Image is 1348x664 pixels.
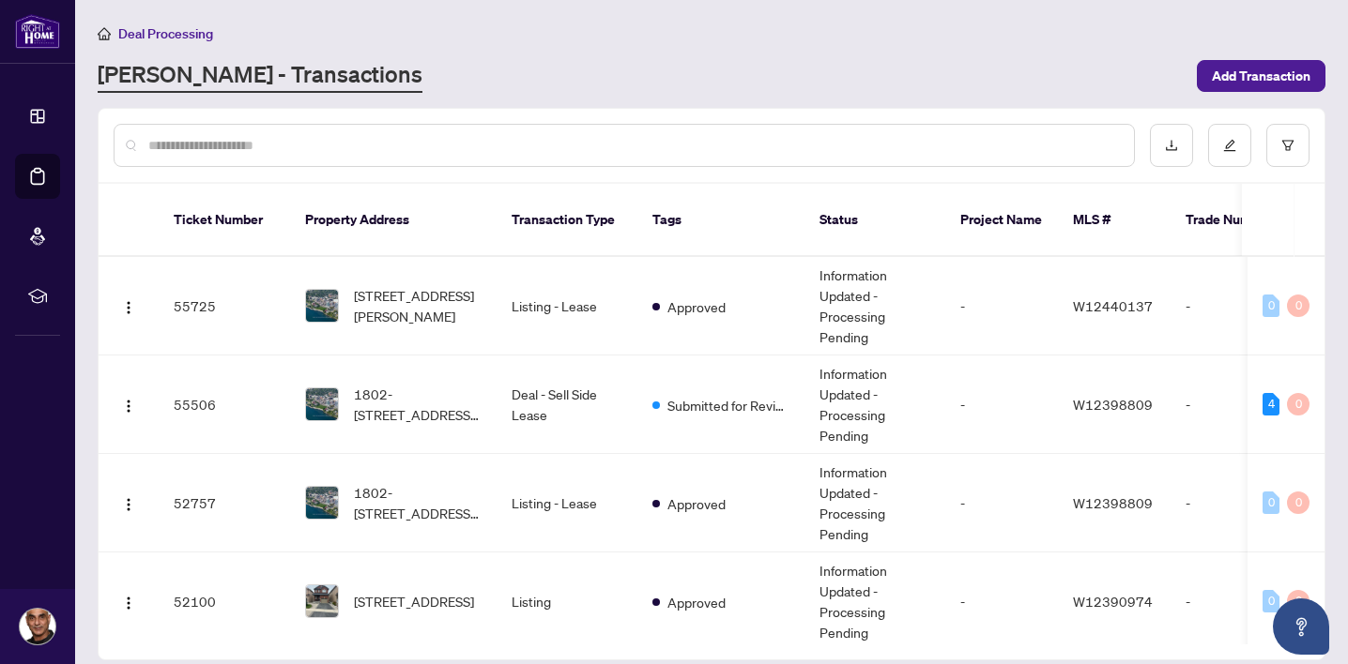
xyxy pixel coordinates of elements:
[114,586,144,616] button: Logo
[1197,60,1325,92] button: Add Transaction
[20,609,55,644] img: Profile Icon
[306,388,338,420] img: thumbnail-img
[667,296,726,317] span: Approved
[354,285,482,326] span: [STREET_ADDRESS][PERSON_NAME]
[667,592,726,612] span: Approved
[159,257,290,355] td: 55725
[1263,491,1279,514] div: 0
[1287,294,1310,317] div: 0
[667,493,726,514] span: Approved
[1073,593,1153,610] span: W12390974
[98,59,422,93] a: [PERSON_NAME] - Transactions
[667,395,789,415] span: Submitted for Review
[159,355,290,454] td: 55506
[497,454,637,552] td: Listing - Lease
[1212,61,1310,91] span: Add Transaction
[497,552,637,651] td: Listing
[497,257,637,355] td: Listing - Lease
[804,552,945,651] td: Information Updated - Processing Pending
[114,488,144,518] button: Logo
[306,585,338,617] img: thumbnail-img
[121,596,136,611] img: Logo
[15,14,60,49] img: logo
[306,487,338,519] img: thumbnail-img
[1263,294,1279,317] div: 0
[945,184,1058,257] th: Project Name
[121,300,136,315] img: Logo
[159,184,290,257] th: Ticket Number
[1287,393,1310,415] div: 0
[1058,184,1171,257] th: MLS #
[1273,598,1329,655] button: Open asap
[114,389,144,419] button: Logo
[1223,139,1236,152] span: edit
[804,257,945,355] td: Information Updated - Processing Pending
[354,591,474,611] span: [STREET_ADDRESS]
[306,290,338,322] img: thumbnail-img
[1073,297,1153,314] span: W12440137
[804,184,945,257] th: Status
[1171,454,1302,552] td: -
[290,184,497,257] th: Property Address
[1073,396,1153,413] span: W12398809
[945,552,1058,651] td: -
[804,355,945,454] td: Information Updated - Processing Pending
[98,27,111,40] span: home
[114,291,144,321] button: Logo
[1171,552,1302,651] td: -
[1266,124,1310,167] button: filter
[1171,355,1302,454] td: -
[118,25,213,42] span: Deal Processing
[1073,494,1153,511] span: W12398809
[354,482,482,523] span: 1802-[STREET_ADDRESS][PERSON_NAME]
[159,454,290,552] td: 52757
[354,384,482,425] span: 1802-[STREET_ADDRESS][PERSON_NAME]
[1263,393,1279,415] div: 4
[497,184,637,257] th: Transaction Type
[159,552,290,651] td: 52100
[804,454,945,552] td: Information Updated - Processing Pending
[1263,590,1279,612] div: 0
[1165,139,1178,152] span: download
[1150,124,1193,167] button: download
[945,355,1058,454] td: -
[1281,139,1294,152] span: filter
[945,257,1058,355] td: -
[1171,257,1302,355] td: -
[1287,491,1310,514] div: 0
[121,497,136,512] img: Logo
[1208,124,1251,167] button: edit
[1287,590,1310,612] div: 0
[637,184,804,257] th: Tags
[1171,184,1302,257] th: Trade Number
[945,454,1058,552] td: -
[121,399,136,414] img: Logo
[497,355,637,454] td: Deal - Sell Side Lease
